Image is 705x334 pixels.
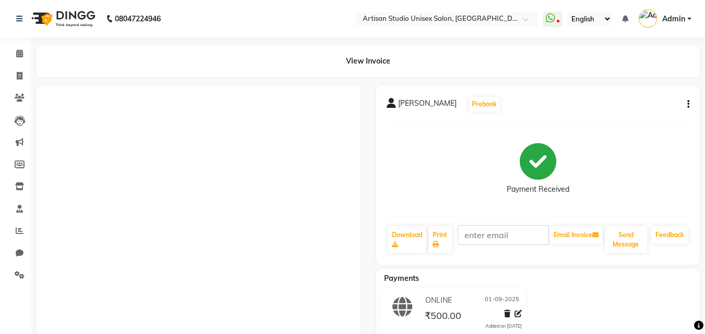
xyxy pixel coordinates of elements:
span: Payments [384,274,419,283]
button: Send Message [605,226,647,253]
button: Email Invoice [549,226,603,244]
span: Admin [662,14,685,24]
div: View Invoice [37,45,700,77]
span: [PERSON_NAME] [398,98,457,113]
img: Admin [639,9,657,28]
button: Prebook [469,97,499,112]
a: Feedback [651,226,688,244]
span: ₹500.00 [425,310,461,324]
a: Print [428,226,452,253]
div: Added on [DATE] [485,323,522,330]
span: 01-09-2025 [485,295,519,306]
div: Payment Received [507,184,569,195]
span: ONLINE [425,295,452,306]
input: enter email [458,225,549,245]
b: 08047224946 [115,4,161,33]
img: logo [27,4,98,33]
a: Download [388,226,426,253]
